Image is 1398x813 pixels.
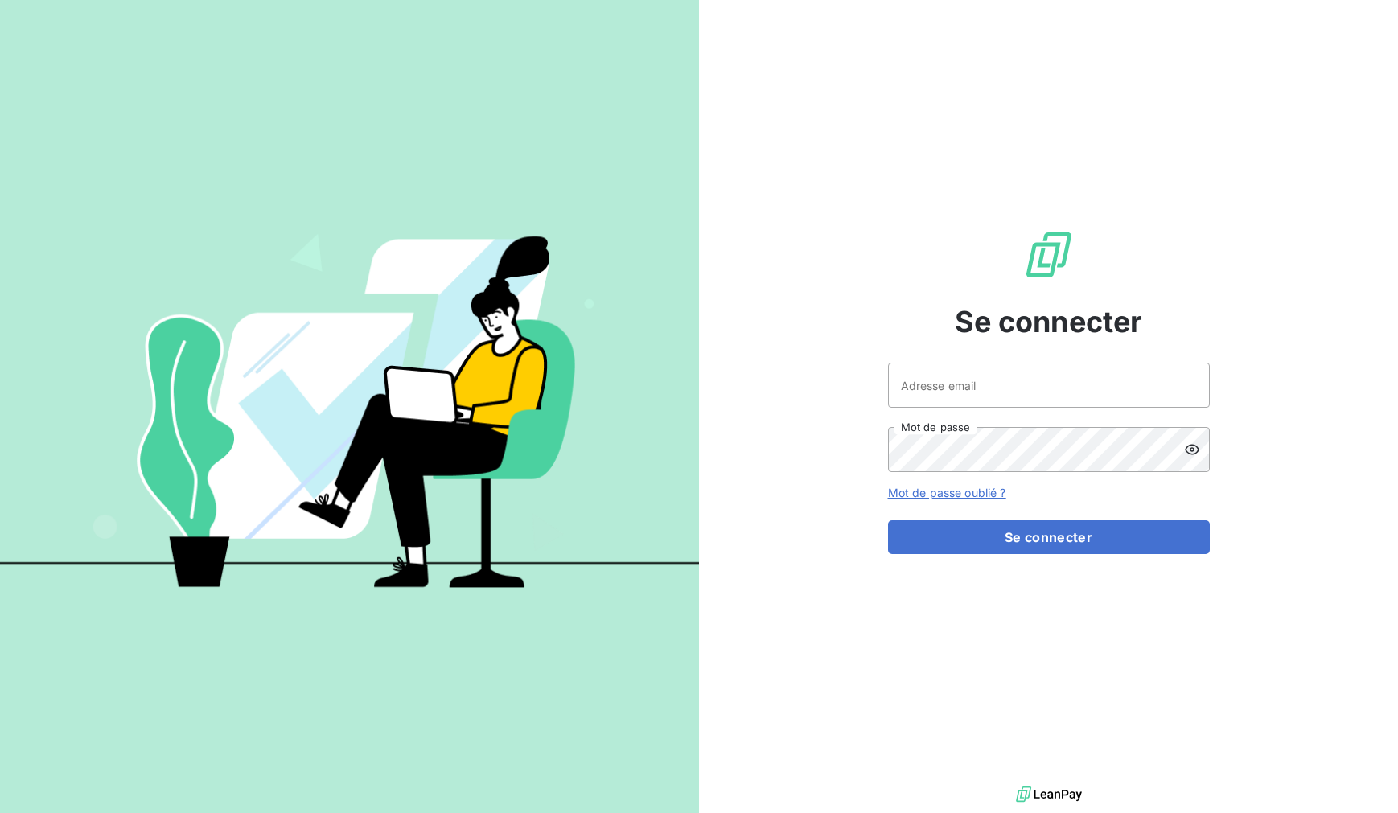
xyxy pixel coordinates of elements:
button: Se connecter [888,520,1210,554]
a: Mot de passe oublié ? [888,486,1006,499]
img: Logo LeanPay [1023,229,1075,281]
input: placeholder [888,363,1210,408]
span: Se connecter [955,300,1143,343]
img: logo [1016,782,1082,807]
